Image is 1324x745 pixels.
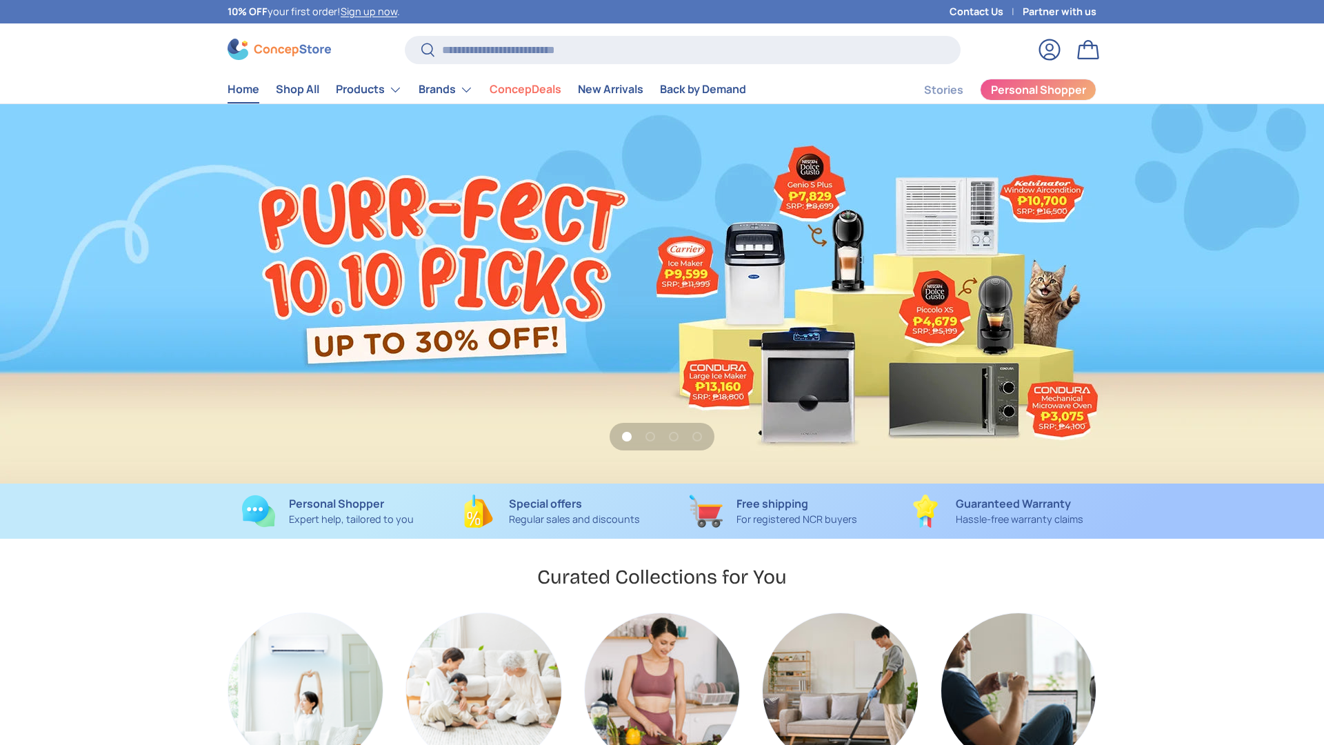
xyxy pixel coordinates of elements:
[410,76,481,103] summary: Brands
[1023,4,1096,19] a: Partner with us
[891,76,1096,103] nav: Secondary
[509,512,640,527] p: Regular sales and discounts
[736,512,857,527] p: For registered NCR buyers
[956,496,1071,511] strong: Guaranteed Warranty
[578,76,643,103] a: New Arrivals
[228,76,259,103] a: Home
[660,76,746,103] a: Back by Demand
[736,496,808,511] strong: Free shipping
[991,84,1086,95] span: Personal Shopper
[537,564,787,590] h2: Curated Collections for You
[980,79,1096,101] a: Personal Shopper
[490,76,561,103] a: ConcepDeals
[328,76,410,103] summary: Products
[276,76,319,103] a: Shop All
[228,495,428,528] a: Personal Shopper Expert help, tailored to you
[289,512,414,527] p: Expert help, tailored to you
[419,76,473,103] a: Brands
[450,495,651,528] a: Special offers Regular sales and discounts
[509,496,582,511] strong: Special offers
[950,4,1023,19] a: Contact Us
[924,77,963,103] a: Stories
[289,496,384,511] strong: Personal Shopper
[228,4,400,19] p: your first order! .
[341,5,397,18] a: Sign up now
[228,39,331,60] img: ConcepStore
[956,512,1083,527] p: Hassle-free warranty claims
[336,76,402,103] a: Products
[228,76,746,103] nav: Primary
[673,495,874,528] a: Free shipping For registered NCR buyers
[896,495,1096,528] a: Guaranteed Warranty Hassle-free warranty claims
[228,5,268,18] strong: 10% OFF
